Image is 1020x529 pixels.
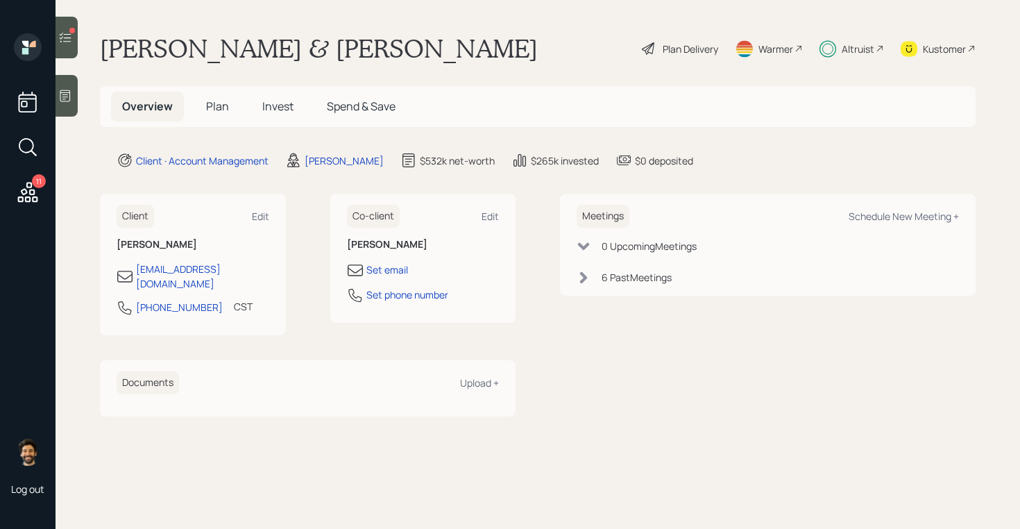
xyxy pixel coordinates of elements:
h6: [PERSON_NAME] [347,239,500,251]
h6: Client [117,205,154,228]
span: Overview [122,99,173,114]
div: $265k invested [531,153,599,168]
div: Warmer [758,42,793,56]
div: Plan Delivery [663,42,718,56]
h6: Co-client [347,205,400,228]
div: 6 Past Meeting s [602,270,672,285]
div: Kustomer [923,42,966,56]
h1: [PERSON_NAME] & [PERSON_NAME] [100,33,538,64]
div: [EMAIL_ADDRESS][DOMAIN_NAME] [136,262,269,291]
h6: [PERSON_NAME] [117,239,269,251]
div: [PHONE_NUMBER] [136,300,223,314]
h6: Meetings [577,205,629,228]
div: Upload + [460,376,499,389]
div: $532k net-worth [420,153,495,168]
h6: Documents [117,371,179,394]
div: Set phone number [366,287,448,302]
span: Spend & Save [327,99,396,114]
div: Edit [482,210,499,223]
div: Schedule New Meeting + [849,210,959,223]
span: Invest [262,99,294,114]
span: Plan [206,99,229,114]
div: Set email [366,262,408,277]
div: 0 Upcoming Meeting s [602,239,697,253]
div: Log out [11,482,44,496]
div: Altruist [842,42,874,56]
div: Edit [252,210,269,223]
div: [PERSON_NAME] [305,153,384,168]
img: eric-schwartz-headshot.png [14,438,42,466]
div: Client · Account Management [136,153,269,168]
div: 11 [32,174,46,188]
div: CST [234,299,253,314]
div: $0 deposited [635,153,693,168]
